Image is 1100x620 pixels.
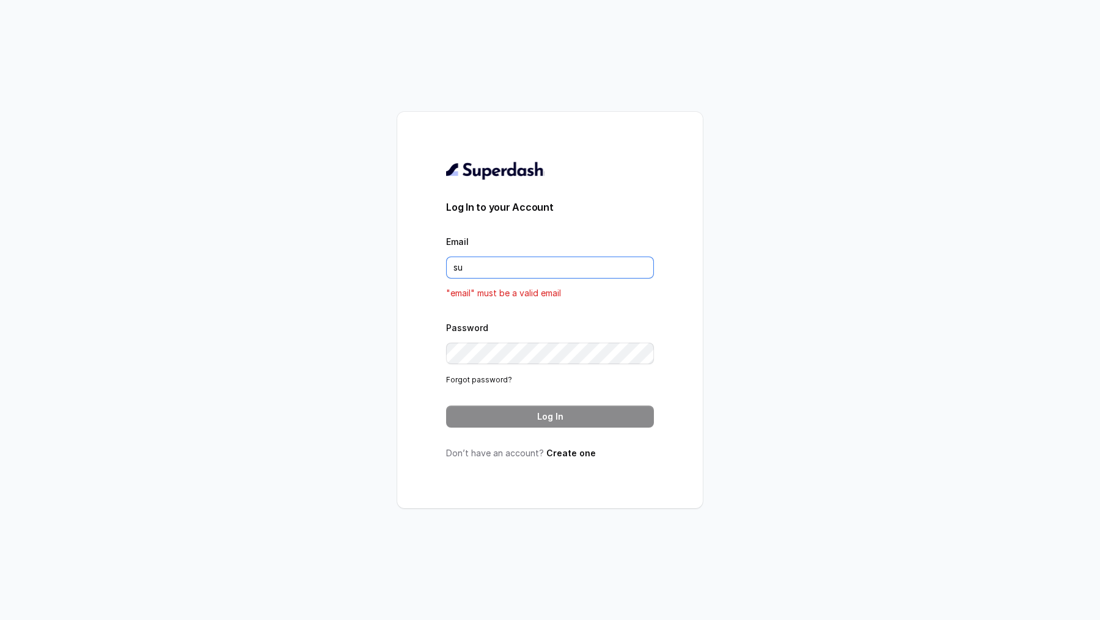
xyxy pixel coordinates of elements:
[446,323,488,333] label: Password
[446,200,654,214] h3: Log In to your Account
[446,406,654,428] button: Log In
[446,375,512,384] a: Forgot password?
[446,286,654,301] p: "email" must be a valid email
[446,257,654,279] input: youremail@example.com
[446,161,544,180] img: light.svg
[446,236,469,247] label: Email
[546,448,596,458] a: Create one
[446,447,654,459] p: Don’t have an account?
